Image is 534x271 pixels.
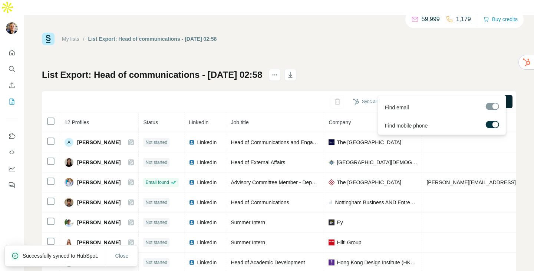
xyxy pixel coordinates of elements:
[6,129,18,143] button: Use Surfe on LinkedIn
[77,239,121,246] span: [PERSON_NAME]
[197,259,217,266] span: LinkedIn
[189,139,195,145] img: LinkedIn logo
[231,159,285,165] span: Head of External Affairs
[197,139,217,146] span: LinkedIn
[83,35,85,43] li: /
[189,179,195,185] img: LinkedIn logo
[145,139,167,146] span: Not started
[231,139,330,145] span: Head of Communications and Engagement
[483,14,518,24] button: Buy credits
[42,69,262,81] h1: List Export: Head of communications - [DATE] 02:58
[6,162,18,175] button: Dashboard
[65,198,73,207] img: Avatar
[65,238,73,247] img: Avatar
[145,219,167,226] span: Not started
[337,219,343,226] span: Ey
[189,119,208,125] span: LinkedIn
[77,199,121,206] span: [PERSON_NAME]
[189,159,195,165] img: LinkedIn logo
[115,252,129,260] span: Close
[189,260,195,265] img: LinkedIn logo
[269,69,281,81] button: actions
[6,178,18,192] button: Feedback
[197,239,217,246] span: LinkedIn
[197,159,217,166] span: LinkedIn
[6,62,18,76] button: Search
[197,199,217,206] span: LinkedIn
[329,139,334,145] img: company-logo
[6,46,18,59] button: Quick start
[6,146,18,159] button: Use Surfe API
[77,159,121,166] span: [PERSON_NAME]
[110,249,134,262] button: Close
[6,95,18,108] button: My lists
[145,179,169,186] span: Email found
[65,218,73,227] img: Avatar
[231,199,289,205] span: Head of Communications
[65,178,73,187] img: Avatar
[65,119,89,125] span: 12 Profiles
[337,159,417,166] span: [GEOGRAPHIC_DATA][DEMOGRAPHIC_DATA] [GEOGRAPHIC_DATA]
[422,15,440,24] p: 59,999
[77,179,121,186] span: [PERSON_NAME]
[145,259,167,266] span: Not started
[88,35,217,43] div: List Export: Head of communications - [DATE] 02:58
[231,219,265,225] span: Summer Intern
[197,219,217,226] span: LinkedIn
[329,239,334,245] img: company-logo
[329,159,334,165] img: company-logo
[62,36,79,42] a: My lists
[231,260,305,265] span: Head of Academic Development
[348,96,415,107] button: Sync all to HubSpot (12)
[337,259,417,266] span: Hong Kong Design Institute (HKDI)
[337,239,361,246] span: Hilti Group
[385,122,428,129] span: Find mobile phone
[456,15,471,24] p: 1,179
[145,239,167,246] span: Not started
[329,119,351,125] span: Company
[385,104,409,111] span: Find email
[329,179,334,185] img: company-logo
[329,219,334,225] img: company-logo
[329,260,334,265] img: company-logo
[77,219,121,226] span: [PERSON_NAME]
[189,239,195,245] img: LinkedIn logo
[189,199,195,205] img: LinkedIn logo
[337,139,401,146] span: The [GEOGRAPHIC_DATA]
[337,179,401,186] span: The [GEOGRAPHIC_DATA]
[42,33,55,45] img: Surfe Logo
[231,239,265,245] span: Summer Intern
[197,179,217,186] span: LinkedIn
[23,252,104,260] p: Successfully synced to HubSpot.
[65,138,73,147] div: A
[77,139,121,146] span: [PERSON_NAME]
[145,199,167,206] span: Not started
[231,119,248,125] span: Job title
[65,158,73,167] img: Avatar
[6,22,18,34] img: Avatar
[335,199,417,206] span: Nottingham Business AND Entrepreneurship Society
[145,159,167,166] span: Not started
[231,179,417,185] span: Advisory Committee Member - Department of Language Science and Technology
[6,79,18,92] button: Enrich CSV
[189,219,195,225] img: LinkedIn logo
[143,119,158,125] span: Status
